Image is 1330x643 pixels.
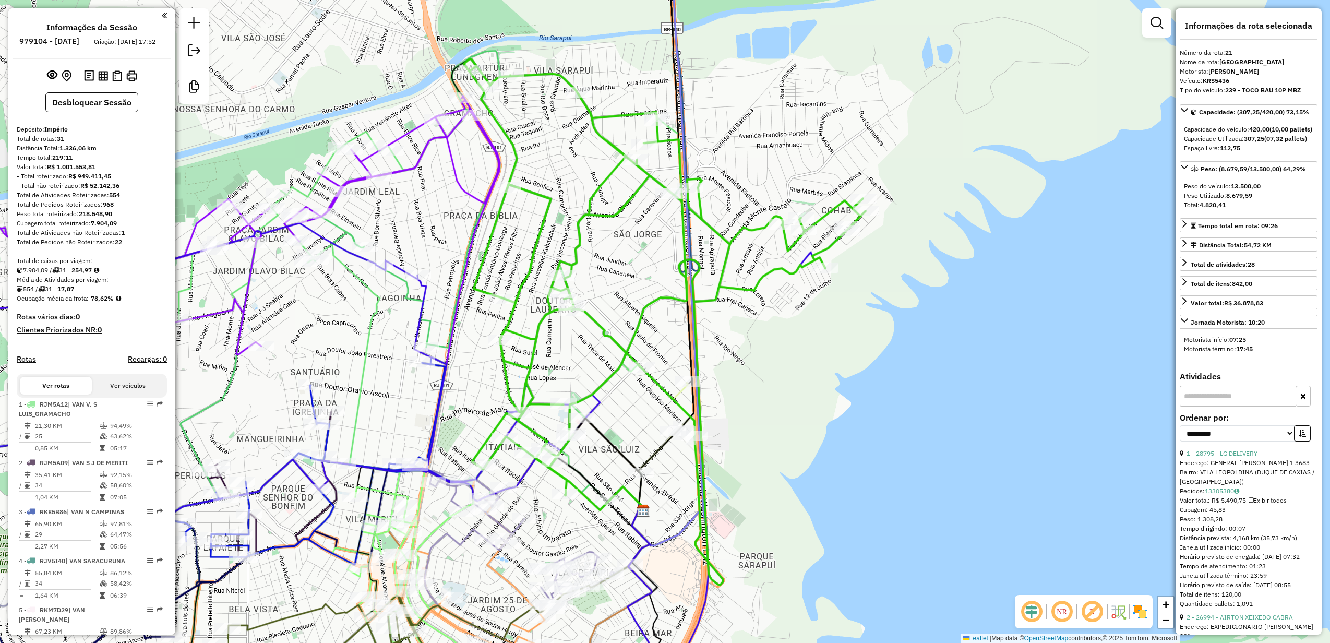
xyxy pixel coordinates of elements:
[1208,67,1259,75] strong: [PERSON_NAME]
[1187,449,1257,457] a: 1 - 28795 - LG DELIVERY
[110,443,162,454] td: 05:17
[82,68,96,84] button: Logs desbloquear sessão
[40,606,68,614] span: RKM7D29
[25,521,31,527] i: Distância Total
[1180,276,1317,290] a: Total de itens:842,00
[1187,613,1293,621] a: 2 - 26994 - AIRTON XEIXEDO CABRA
[1180,237,1317,252] a: Distância Total:54,72 KM
[17,219,167,228] div: Cubagem total roteirizado:
[184,40,205,64] a: Exportar sessão
[1132,603,1148,620] img: Exibir/Ocultar setores
[19,590,24,601] td: =
[110,541,162,552] td: 05:56
[1199,108,1309,116] span: Capacidade: (307,25/420,00) 73,15%
[1184,200,1313,210] div: Total:
[157,401,163,407] em: Rota exportada
[38,286,45,292] i: Total de rotas
[90,37,160,46] div: Criação: [DATE] 17:52
[1225,49,1232,56] strong: 21
[1229,336,1246,343] strong: 07:25
[80,182,119,189] strong: R$ 52.142,36
[1248,260,1255,268] strong: 28
[40,508,67,516] span: RKE5B86
[1200,201,1226,209] strong: 4.820,41
[25,482,31,489] i: Total de Atividades
[1234,488,1239,494] i: Observações
[17,144,167,153] div: Distância Total:
[1180,458,1317,468] div: Endereço: GENERAL [PERSON_NAME] 1 3683
[1180,552,1317,562] div: Horário previsto de chegada: [DATE] 07:32
[1232,280,1252,288] strong: 842,00
[17,294,89,302] span: Ocupação média da frota:
[17,228,167,237] div: Total de Atividades não Roteirizadas:
[59,144,97,152] strong: 1.336,06 km
[1019,599,1044,624] span: Ocultar deslocamento
[25,472,31,478] i: Distância Total
[100,445,105,451] i: Tempo total em rota
[963,635,988,642] a: Leaflet
[128,355,167,364] h4: Recargas: 0
[68,172,111,180] strong: R$ 949.411,45
[17,125,167,134] div: Depósito:
[1231,182,1261,190] strong: 13.500,00
[110,529,162,540] td: 64,47%
[19,492,24,503] td: =
[100,628,107,635] i: % de utilização do peso
[1184,191,1313,200] div: Peso Utilizado:
[990,635,991,642] span: |
[94,267,99,273] i: Meta Caixas/viagem: 1,00 Diferença: 253,97
[110,470,162,480] td: 92,15%
[1224,299,1263,307] strong: R$ 36.878,83
[1180,533,1317,543] div: Distância prevista: 4,168 km (35,73 km/h)
[34,541,99,552] td: 2,27 KM
[1180,315,1317,329] a: Jornada Motorista: 10:20
[19,557,125,565] span: 4 -
[59,68,74,84] button: Centralizar mapa no depósito ou ponto de apoio
[147,557,153,564] em: Opções
[1201,165,1306,173] span: Peso: (8.679,59/13.500,00) 64,29%
[1158,612,1173,628] a: Zoom out
[76,312,80,321] strong: 0
[34,626,99,637] td: 67,23 KM
[1244,241,1272,249] span: 54,72 KM
[100,570,107,576] i: % de utilização do peso
[1180,505,1317,515] div: Cubagem: 45,83
[1180,104,1317,118] a: Capacidade: (307,25/420,00) 73,15%
[40,557,65,565] span: RJV5I40
[1180,622,1317,641] div: Endereço: EXPEDICIONARIO [PERSON_NAME] 281
[110,578,162,589] td: 58,42%
[1244,135,1264,142] strong: 307,25
[1198,222,1278,230] span: Tempo total em rota: 09:26
[1180,218,1317,232] a: Tempo total em rota: 09:26
[1180,372,1317,382] h4: Atividades
[110,519,162,529] td: 97,81%
[1184,344,1313,354] div: Motorista término:
[100,531,107,538] i: % de utilização da cubagem
[1180,57,1317,67] div: Nome da rota:
[1180,599,1317,609] div: Quantidade pallets: 1,091
[25,531,31,538] i: Total de Atividades
[1184,144,1313,153] div: Espaço livre:
[17,190,167,200] div: Total de Atividades Roteirizadas:
[110,68,124,84] button: Visualizar Romaneio
[116,295,121,302] em: Média calculada utilizando a maior ocupação (%Peso ou %Cubagem) de cada rota da sessão. Rotas cro...
[17,200,167,209] div: Total de Pedidos Roteirizados:
[1225,86,1301,94] strong: 239 - TOCO BAU 10P MBZ
[17,256,167,266] div: Total de caixas por viagem:
[65,557,125,565] span: | VAN SARACURUNA
[1180,515,1317,524] div: Peso: 1.308,28
[34,578,99,589] td: 34
[1226,192,1252,199] strong: 8.679,59
[79,210,112,218] strong: 218.548,90
[1236,345,1253,353] strong: 17:45
[34,443,99,454] td: 0,85 KM
[1180,411,1317,424] label: Ordenar por:
[17,267,23,273] i: Cubagem total roteirizado
[162,9,167,21] a: Clique aqui para minimizar o painel
[1294,425,1311,442] button: Ordem crescente
[34,470,99,480] td: 35,41 KM
[71,266,92,274] strong: 254,97
[100,423,107,429] i: % de utilização do peso
[34,480,99,491] td: 34
[1180,496,1317,505] div: Valor total: R$ 5.490,75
